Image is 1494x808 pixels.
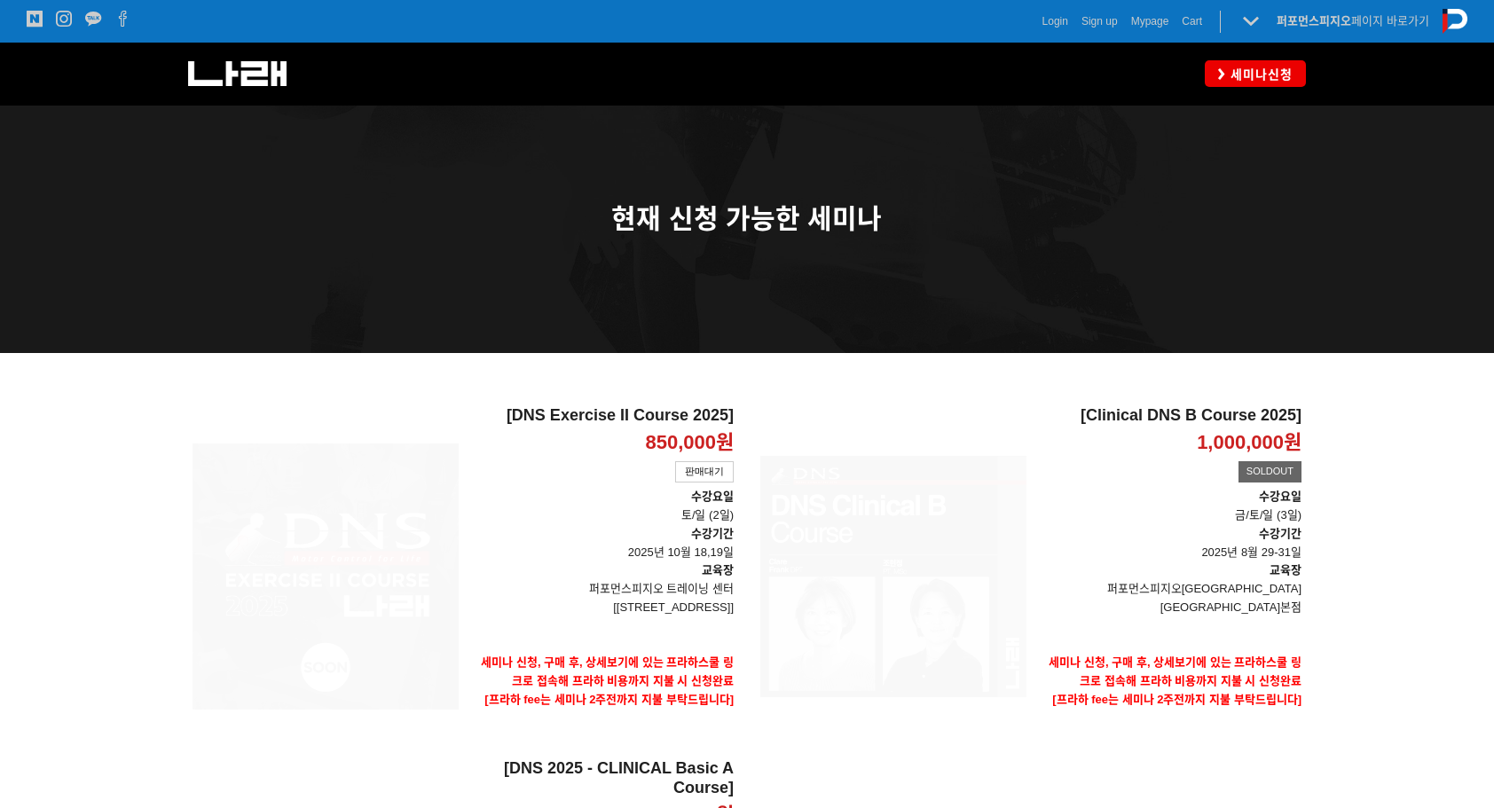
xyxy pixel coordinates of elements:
h2: [DNS Exercise II Course 2025] [472,406,734,426]
p: 토/일 (2일) [472,488,734,525]
strong: 수강요일 [691,490,734,503]
p: 2025년 8월 29-31일 [1040,525,1301,562]
p: 2025년 10월 18,19일 [472,525,734,562]
span: 세미나신청 [1225,66,1293,83]
span: [프라하 fee는 세미나 2주전까지 지불 부탁드립니다] [1052,693,1301,706]
span: [프라하 fee는 세미나 2주전까지 지불 부탁드립니다] [484,693,734,706]
p: 퍼포먼스피지오 트레이닝 센터 [472,580,734,599]
p: [[STREET_ADDRESS]] [472,599,734,617]
strong: 퍼포먼스피지오 [1277,14,1351,27]
a: [DNS Exercise II Course 2025] 850,000원 판매대기 수강요일토/일 (2일)수강기간 2025년 10월 18,19일교육장퍼포먼스피지오 트레이닝 센터[[... [472,406,734,746]
strong: 교육장 [1270,563,1301,577]
strong: 수강기간 [1259,527,1301,540]
div: SOLDOUT [1238,461,1301,482]
strong: 세미나 신청, 구매 후, 상세보기에 있는 프라하스쿨 링크로 접속해 프라하 비용까지 지불 시 신청완료 [1049,655,1301,687]
strong: 수강기간 [691,527,734,540]
p: 퍼포먼스피지오[GEOGRAPHIC_DATA] [GEOGRAPHIC_DATA]본점 [1040,580,1301,617]
a: Mypage [1131,12,1169,30]
a: Login [1042,12,1068,30]
strong: 교육장 [702,563,734,577]
p: 금/토/일 (3일) [1040,506,1301,525]
p: 1,000,000원 [1197,430,1301,456]
a: Cart [1182,12,1202,30]
a: 퍼포먼스피지오페이지 바로가기 [1277,14,1429,27]
strong: 수강요일 [1259,490,1301,503]
p: 850,000원 [645,430,734,456]
h2: [DNS 2025 - CLINICAL Basic A Course] [472,759,734,797]
a: [Clinical DNS B Course 2025] 1,000,000원 SOLDOUT 수강요일금/토/일 (3일)수강기간 2025년 8월 29-31일교육장퍼포먼스피지오[GEOG... [1040,406,1301,746]
span: 현재 신청 가능한 세미나 [611,204,882,233]
strong: 세미나 신청, 구매 후, 상세보기에 있는 프라하스쿨 링크로 접속해 프라하 비용까지 지불 시 신청완료 [481,655,734,687]
div: 판매대기 [675,461,734,482]
a: 세미나신청 [1205,60,1306,86]
a: Sign up [1081,12,1118,30]
h2: [Clinical DNS B Course 2025] [1040,406,1301,426]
